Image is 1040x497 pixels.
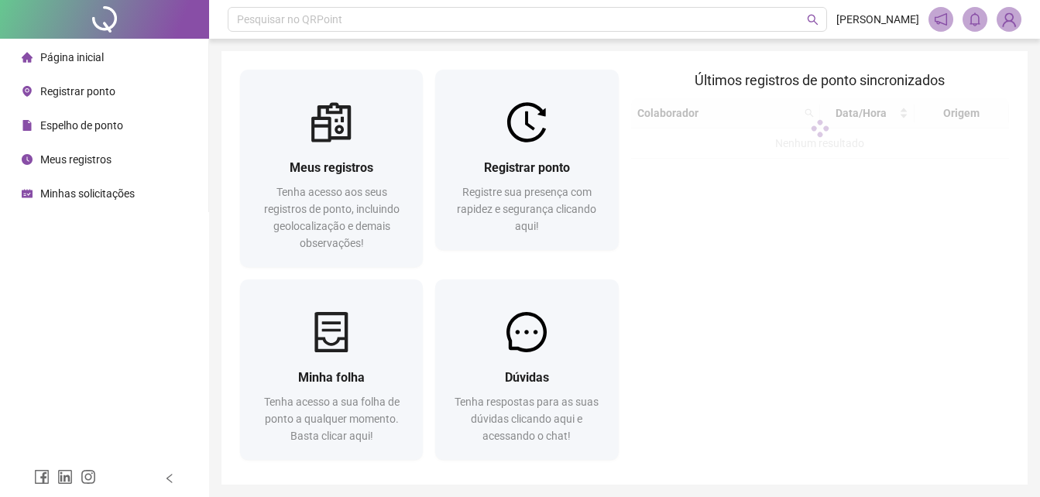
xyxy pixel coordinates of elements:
[997,8,1021,31] img: 89615
[836,11,919,28] span: [PERSON_NAME]
[455,396,599,442] span: Tenha respostas para as suas dúvidas clicando aqui e acessando o chat!
[290,160,373,175] span: Meus registros
[40,187,135,200] span: Minhas solicitações
[40,119,123,132] span: Espelho de ponto
[22,120,33,131] span: file
[34,469,50,485] span: facebook
[240,70,423,267] a: Meus registrosTenha acesso aos seus registros de ponto, incluindo geolocalização e demais observa...
[484,160,570,175] span: Registrar ponto
[505,370,549,385] span: Dúvidas
[40,153,112,166] span: Meus registros
[807,14,819,26] span: search
[22,154,33,165] span: clock-circle
[81,469,96,485] span: instagram
[695,72,945,88] span: Últimos registros de ponto sincronizados
[240,279,423,460] a: Minha folhaTenha acesso a sua folha de ponto a qualquer momento. Basta clicar aqui!
[57,469,73,485] span: linkedin
[22,52,33,63] span: home
[457,186,596,232] span: Registre sua presença com rapidez e segurança clicando aqui!
[22,188,33,199] span: schedule
[264,396,400,442] span: Tenha acesso a sua folha de ponto a qualquer momento. Basta clicar aqui!
[934,12,948,26] span: notification
[968,12,982,26] span: bell
[40,85,115,98] span: Registrar ponto
[40,51,104,63] span: Página inicial
[164,473,175,484] span: left
[298,370,365,385] span: Minha folha
[435,279,618,460] a: DúvidasTenha respostas para as suas dúvidas clicando aqui e acessando o chat!
[22,86,33,97] span: environment
[264,186,400,249] span: Tenha acesso aos seus registros de ponto, incluindo geolocalização e demais observações!
[435,70,618,250] a: Registrar pontoRegistre sua presença com rapidez e segurança clicando aqui!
